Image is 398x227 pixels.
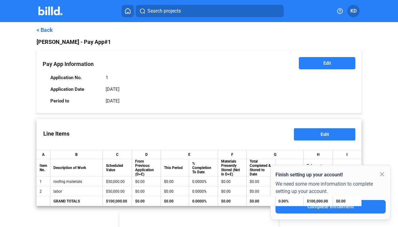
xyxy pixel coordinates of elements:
[275,171,386,179] div: Finish setting up your account!
[50,159,103,177] th: Description of Work
[40,189,47,194] div: 2
[161,150,218,159] th: E
[189,196,218,206] td: 0.0000%
[132,150,161,159] th: D
[247,196,275,206] td: $0.00
[106,75,108,80] div: 1
[132,196,161,206] td: $0.00
[161,196,189,206] td: $0.00
[218,150,247,159] th: F
[106,87,119,92] div: [DATE]
[275,196,304,206] td: 0.00%
[350,7,357,15] span: KD
[304,150,333,159] th: H
[304,159,333,177] th: Balance to Finish
[275,200,386,214] button: Complete enrollment
[37,124,76,143] label: Line Items
[103,159,132,177] th: Scheduled Value
[37,27,53,33] a: < Back
[103,196,132,206] td: $100,000.00
[321,132,329,137] span: Edit
[136,5,284,17] button: Search projects
[50,87,99,92] div: Application Date
[247,150,304,159] th: G
[106,179,129,184] div: $50,000.00
[53,179,100,184] div: roofing materials
[37,38,361,46] div: [PERSON_NAME] - Pay App
[247,159,275,177] th: Total Completed & Stored to Date
[43,61,94,67] span: Pay App Information
[50,196,103,206] td: GRAND TOTALS
[135,189,158,194] div: $0.00
[147,7,181,15] span: Search projects
[40,179,47,184] div: 1
[323,60,331,66] span: Edit
[294,128,355,140] button: Edit
[50,75,99,80] div: Application No.
[333,159,361,177] th: Retainage
[333,150,361,159] th: I
[38,6,63,15] img: Billd Company Logo
[275,159,304,177] th: % (G/C)
[104,39,111,45] span: #1
[250,179,272,184] div: $0.00
[304,196,333,206] td: $100,000.00
[218,159,247,177] th: Materials Presently Stored (Not in D+E)
[218,196,247,206] td: $0.00
[106,189,129,194] div: $50,000.00
[37,159,50,177] th: Item No.
[106,98,119,104] div: [DATE]
[250,189,272,194] div: $0.00
[135,179,158,184] div: $0.00
[53,189,100,194] div: labor
[307,204,354,210] span: Complete enrollment
[189,159,218,177] th: % Completion To Date
[275,179,386,200] div: We need some more information to complete setting up your account.
[333,196,361,206] td: $0.00
[132,159,161,177] th: From Previous Application (D+E)
[50,98,99,104] div: Period to
[378,171,386,178] mat-icon: close
[37,150,50,159] th: A
[161,159,189,177] th: This Period
[299,57,355,69] button: Edit
[347,5,360,17] button: KD
[50,150,103,159] th: B
[103,150,132,159] th: C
